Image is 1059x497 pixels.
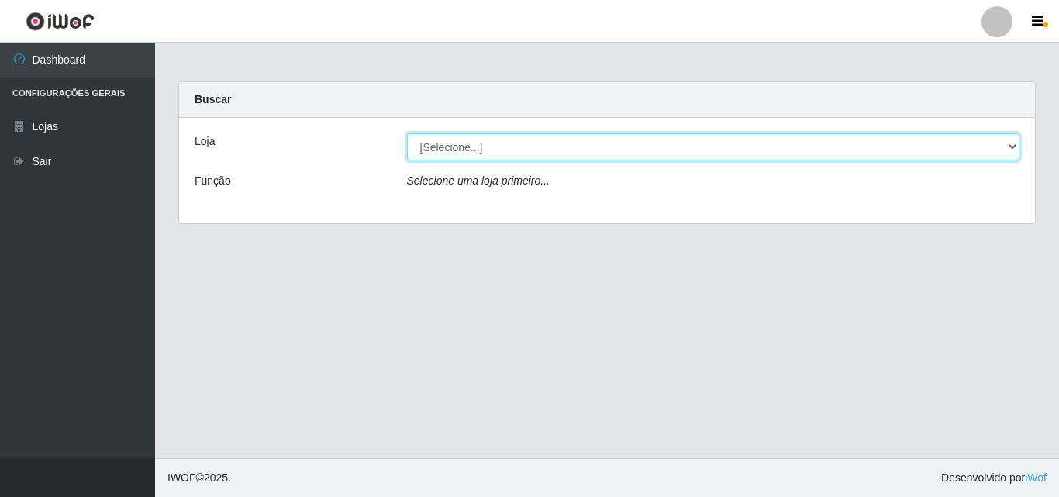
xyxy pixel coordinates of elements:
[1025,471,1047,484] a: iWof
[941,470,1047,486] span: Desenvolvido por
[195,133,215,150] label: Loja
[195,173,231,189] label: Função
[167,471,196,484] span: IWOF
[195,93,231,105] strong: Buscar
[167,470,231,486] span: © 2025 .
[26,12,95,31] img: CoreUI Logo
[407,174,550,187] i: Selecione uma loja primeiro...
